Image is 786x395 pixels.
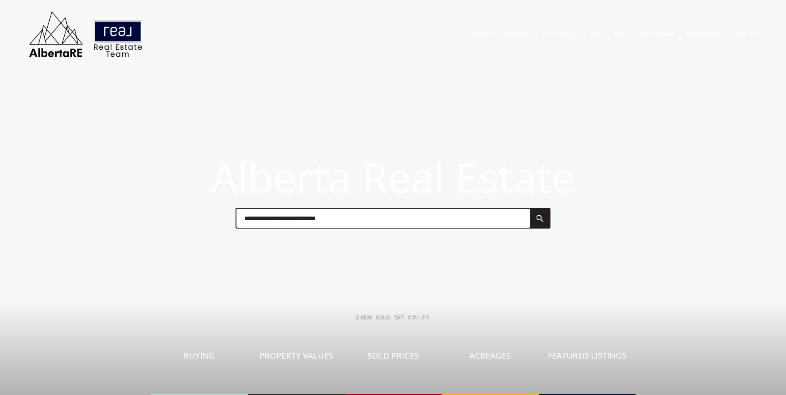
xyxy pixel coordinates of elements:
[542,30,577,38] a: Sold Data
[539,321,636,395] a: Featured Listings
[505,30,529,38] a: Search
[368,350,419,361] span: Sold Prices
[614,30,628,38] a: Sell
[686,30,722,38] a: Mortgage
[259,350,333,361] span: Property Values
[248,321,345,395] a: Property Values
[734,30,756,38] a: Log In
[24,8,148,60] img: AlbertaRE Real Estate Team | Real Broker
[184,350,215,361] span: Buying
[151,321,248,395] a: Buying
[473,30,492,38] a: Home
[345,321,442,395] a: Sold Prices
[469,350,511,361] span: Acreages
[589,30,602,38] a: Buy
[442,321,539,395] a: Acreages
[641,30,674,38] a: Our Team
[548,350,626,361] span: Featured Listings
